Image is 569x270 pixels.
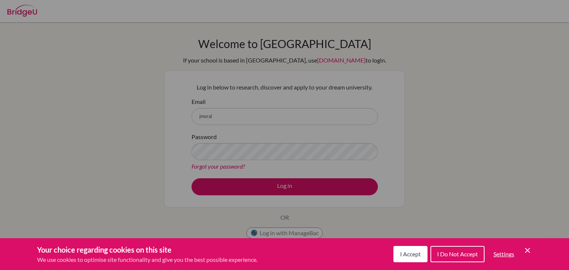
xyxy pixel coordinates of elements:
[493,250,514,257] span: Settings
[523,246,532,255] button: Save and close
[393,246,427,262] button: I Accept
[488,247,520,261] button: Settings
[37,255,257,264] p: We use cookies to optimise site functionality and give you the best possible experience.
[437,250,478,257] span: I Do Not Accept
[400,250,421,257] span: I Accept
[430,246,485,262] button: I Do Not Accept
[37,244,257,255] h3: Your choice regarding cookies on this site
